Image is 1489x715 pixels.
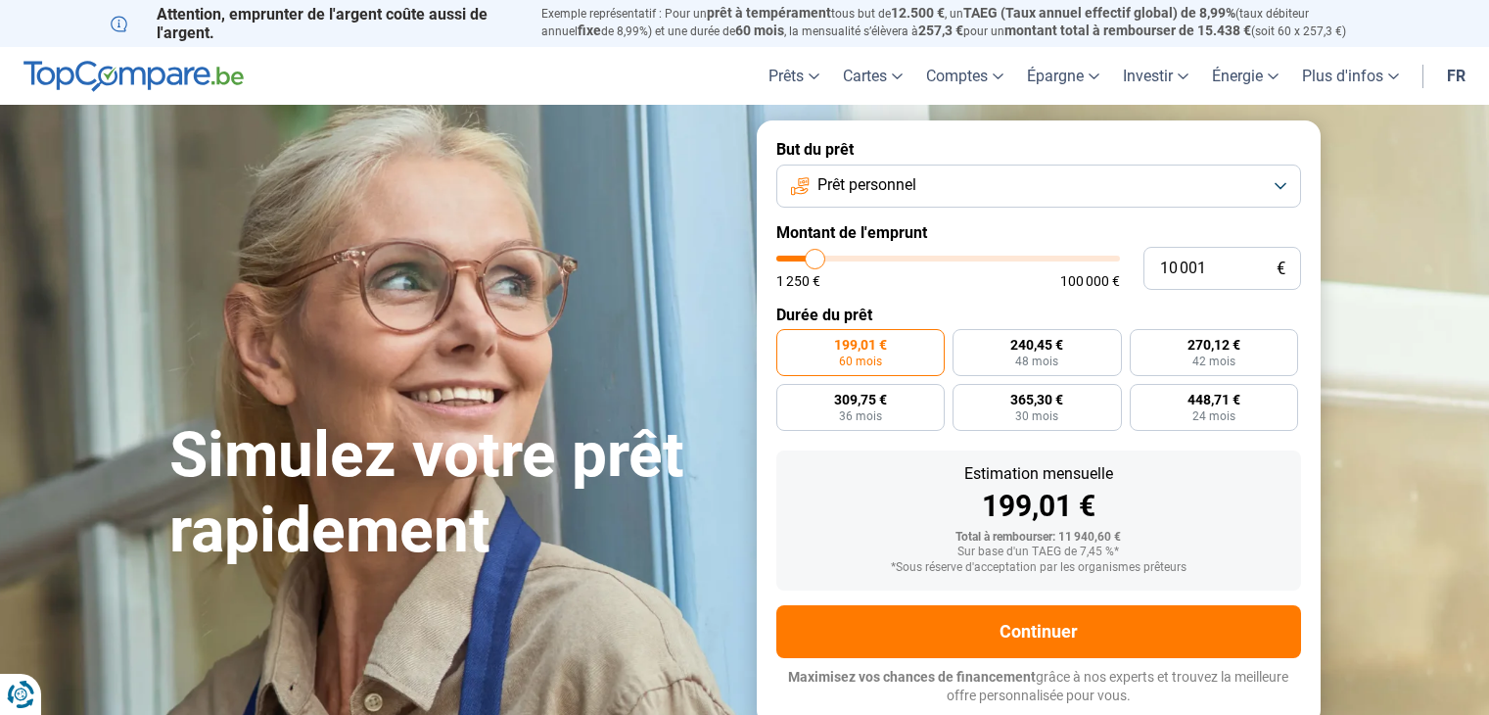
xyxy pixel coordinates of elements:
[757,47,831,105] a: Prêts
[792,492,1285,521] div: 199,01 €
[1435,47,1477,105] a: fr
[788,669,1036,685] span: Maximisez vos chances de financement
[963,5,1235,21] span: TAEG (Taux annuel effectif global) de 8,99%
[776,306,1301,324] label: Durée du prêt
[23,61,244,92] img: TopCompare
[1015,410,1058,422] span: 30 mois
[776,140,1301,159] label: But du prêt
[834,338,887,352] span: 199,01 €
[891,5,945,21] span: 12.500 €
[1015,47,1111,105] a: Épargne
[792,466,1285,482] div: Estimation mensuelle
[1290,47,1411,105] a: Plus d'infos
[1200,47,1290,105] a: Énergie
[776,165,1301,208] button: Prêt personnel
[918,23,963,38] span: 257,3 €
[1192,356,1235,367] span: 42 mois
[914,47,1015,105] a: Comptes
[792,561,1285,575] div: *Sous réserve d'acceptation par les organismes prêteurs
[792,546,1285,559] div: Sur base d'un TAEG de 7,45 %*
[111,5,518,42] p: Attention, emprunter de l'argent coûte aussi de l'argent.
[169,418,733,569] h1: Simulez votre prêt rapidement
[1187,338,1240,352] span: 270,12 €
[839,410,882,422] span: 36 mois
[541,5,1379,40] p: Exemple représentatif : Pour un tous but de , un (taux débiteur annuel de 8,99%) et une durée de ...
[1010,338,1063,352] span: 240,45 €
[817,174,916,196] span: Prêt personnel
[1192,410,1235,422] span: 24 mois
[839,356,882,367] span: 60 mois
[776,605,1301,658] button: Continuer
[1277,261,1285,277] span: €
[776,668,1301,706] p: grâce à nos experts et trouvez la meilleure offre personnalisée pour vous.
[776,223,1301,242] label: Montant de l'emprunt
[735,23,784,38] span: 60 mois
[707,5,831,21] span: prêt à tempérament
[776,274,820,288] span: 1 250 €
[834,393,887,406] span: 309,75 €
[1060,274,1120,288] span: 100 000 €
[1004,23,1251,38] span: montant total à rembourser de 15.438 €
[1010,393,1063,406] span: 365,30 €
[1187,393,1240,406] span: 448,71 €
[578,23,601,38] span: fixe
[1111,47,1200,105] a: Investir
[1015,356,1058,367] span: 48 mois
[831,47,914,105] a: Cartes
[792,531,1285,545] div: Total à rembourser: 11 940,60 €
